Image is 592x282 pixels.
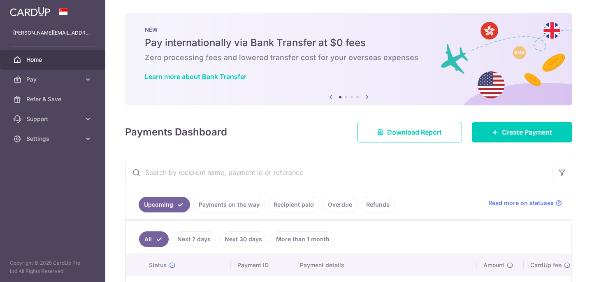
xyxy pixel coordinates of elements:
span: Pay [26,75,81,84]
span: Status [149,261,167,269]
a: Download Report [357,122,462,142]
span: Create Payment [502,127,552,137]
img: Bank transfer banner [125,13,572,105]
a: Next 30 days [219,231,267,247]
a: Read more on statuses [488,199,562,207]
span: Refer & Save [26,95,81,103]
span: CardUp fee [530,261,562,269]
h4: Payments Dashboard [125,125,227,140]
a: All [139,231,169,247]
p: [PERSON_NAME][EMAIL_ADDRESS][PERSON_NAME][DOMAIN_NAME] [13,29,92,37]
a: Learn more about Bank Transfer [145,72,246,81]
a: Payments on the way [193,197,265,212]
span: Read more on statuses [488,199,554,207]
h6: Zero processing fees and lowered transfer cost for your overseas expenses [145,53,553,63]
p: NEW [145,26,553,33]
h5: Pay internationally via Bank Transfer at $0 fees [145,36,553,49]
input: Search by recipient name, payment id or reference [125,159,552,186]
a: Recipient paid [268,197,319,212]
img: CardUp [10,7,50,16]
a: More than 1 month [271,231,335,247]
span: Support [26,115,81,123]
span: Amount [483,261,504,269]
iframe: Opens a widget where you can find more information [539,257,584,278]
a: Next 7 days [172,231,216,247]
th: Payment ID [231,254,293,276]
a: Upcoming [139,197,190,212]
span: Settings [26,135,81,143]
a: Create Payment [472,122,572,142]
a: Overdue [323,197,358,212]
a: Refunds [361,197,395,212]
span: Home [26,56,81,64]
th: Payment details [293,254,477,276]
span: Download Report [387,127,442,137]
